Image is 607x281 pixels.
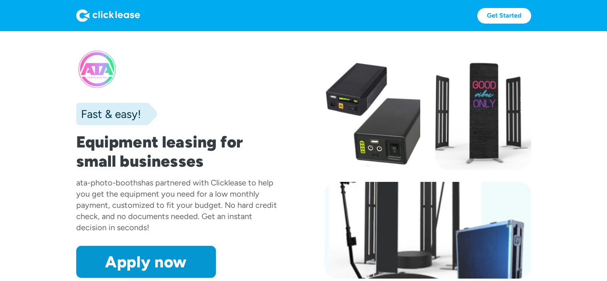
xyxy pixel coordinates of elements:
a: Apply now [76,246,216,278]
div: Fast & easy! [76,106,141,122]
div: ata-photo-booths [76,178,141,187]
img: Logo [76,9,140,22]
div: has partnered with Clicklease to help you get the equipment you need for a low monthly payment, c... [76,178,277,232]
a: Get Started [477,8,531,24]
h1: Equipment leasing for small businesses [76,132,283,171]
